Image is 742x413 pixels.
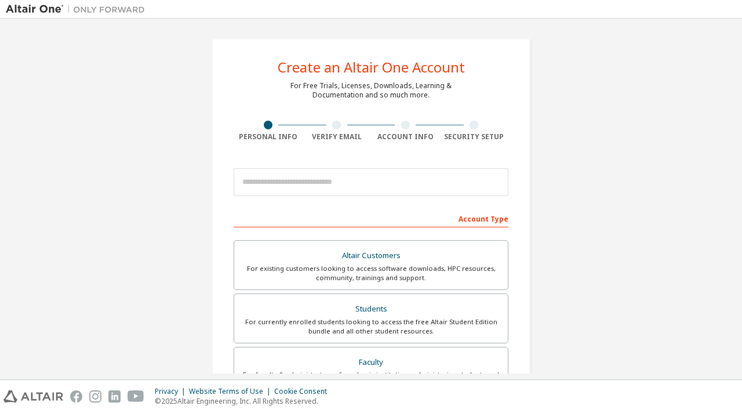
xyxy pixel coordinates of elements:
div: Security Setup [440,132,509,142]
div: For currently enrolled students looking to access the free Altair Student Edition bundle and all ... [241,317,501,336]
div: For faculty & administrators of academic institutions administering students and accessing softwa... [241,370,501,389]
img: linkedin.svg [108,390,121,403]
div: Website Terms of Use [189,387,274,396]
img: Altair One [6,3,151,15]
div: Account Type [234,209,508,227]
div: Account Info [371,132,440,142]
div: For Free Trials, Licenses, Downloads, Learning & Documentation and so much more. [290,81,452,100]
div: Faculty [241,354,501,371]
div: Personal Info [234,132,303,142]
p: © 2025 Altair Engineering, Inc. All Rights Reserved. [155,396,334,406]
div: Verify Email [303,132,372,142]
div: Altair Customers [241,248,501,264]
img: facebook.svg [70,390,82,403]
div: Privacy [155,387,189,396]
img: altair_logo.svg [3,390,63,403]
img: youtube.svg [128,390,144,403]
div: Create an Altair One Account [278,60,465,74]
div: For existing customers looking to access software downloads, HPC resources, community, trainings ... [241,264,501,282]
img: instagram.svg [89,390,101,403]
div: Students [241,301,501,317]
div: Cookie Consent [274,387,334,396]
